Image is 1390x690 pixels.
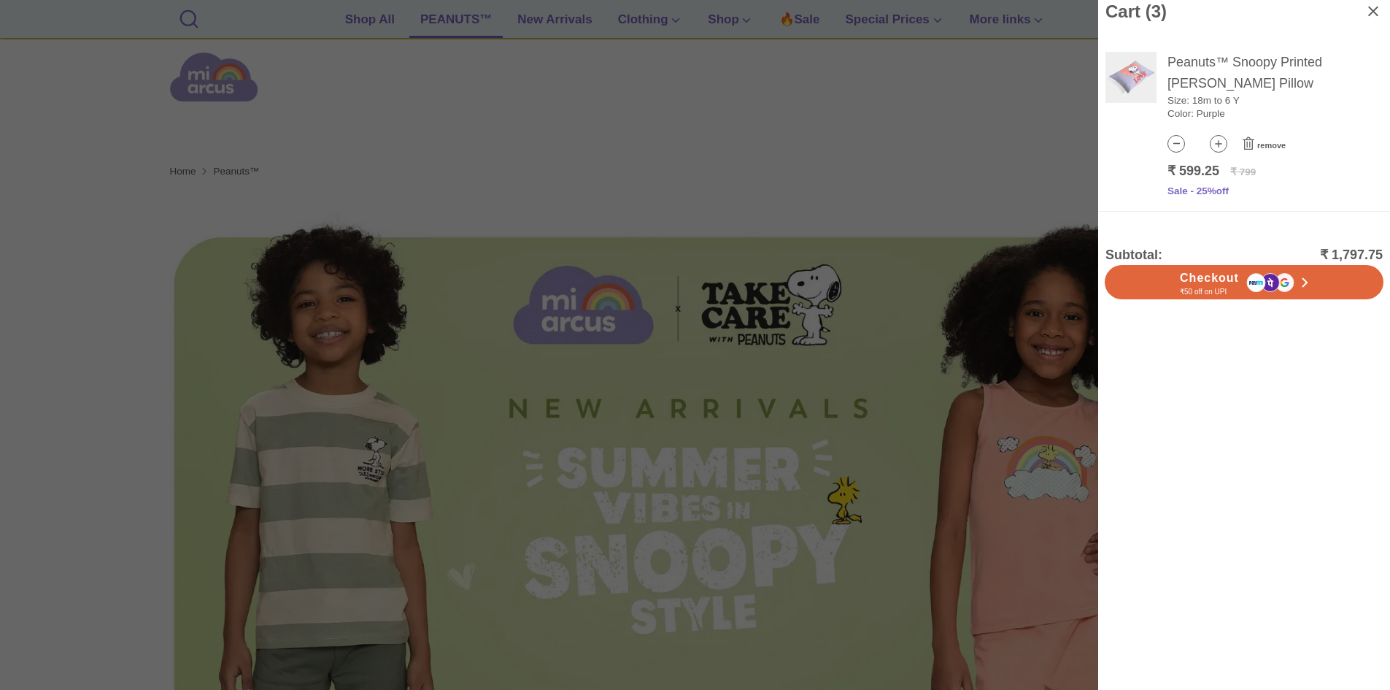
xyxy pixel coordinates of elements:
button: remove [1240,136,1286,155]
button: Checkout ₹50 off on UPI [1105,266,1383,299]
span: ₹ 799 [1230,166,1256,177]
p: Subtotal: [1105,245,1383,266]
p: Size: 18m to 6 Y [1167,94,1383,107]
img: upi-icons.svg [1246,273,1294,292]
span: ₹ 1,797.75 [1320,245,1383,266]
span: remove [1257,140,1286,150]
a: Peanuts™ Snoopy Printed [PERSON_NAME] Pillow [1167,55,1322,91]
span: ₹50 off on UPI [1180,287,1227,296]
p: Color: Purple [1167,107,1383,120]
img: right-arrow.svg [1302,273,1308,292]
span: Checkout [1180,269,1239,287]
span: Sale - 25%off [1167,185,1229,196]
img: Peanuts™ Snoopy Printed Burrow Pillow Pillow 1 [1105,52,1157,103]
span: ₹ 599.25 [1167,164,1219,178]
